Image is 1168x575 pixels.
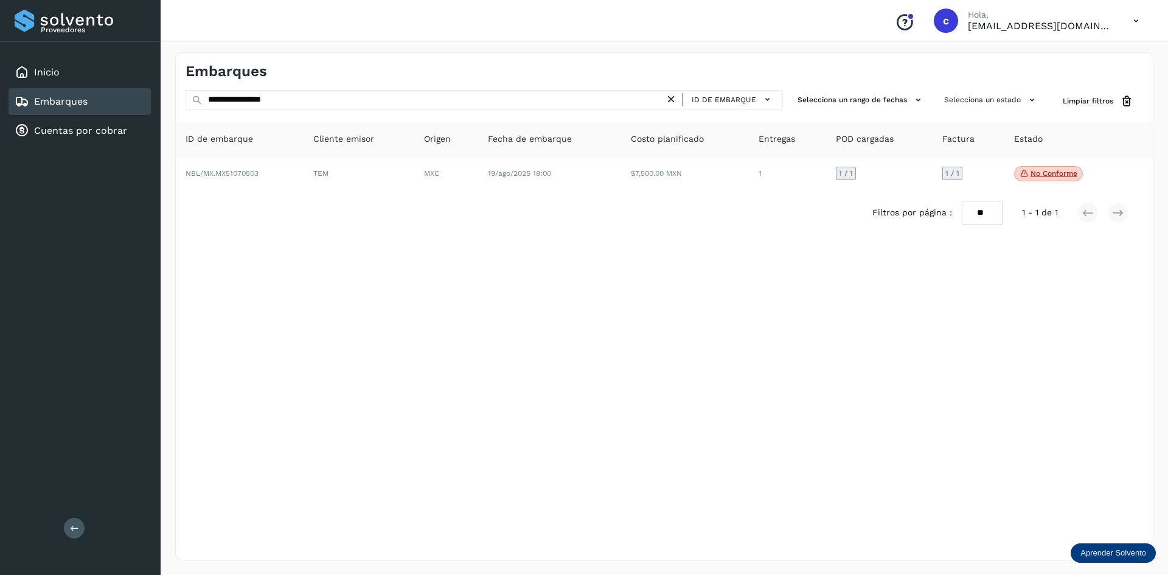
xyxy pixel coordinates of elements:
p: Hola, [968,10,1114,20]
p: Aprender Solvento [1080,548,1146,558]
span: 1 / 1 [945,170,959,177]
a: Embarques [34,96,88,107]
span: Origen [424,133,451,145]
button: Limpiar filtros [1053,90,1143,113]
button: Selecciona un rango de fechas [793,90,930,110]
span: Estado [1014,133,1043,145]
p: Proveedores [41,26,146,34]
div: Cuentas por cobrar [9,117,151,144]
span: NBL/MX.MX51070503 [186,169,259,178]
td: TEM [304,156,414,192]
div: Aprender Solvento [1071,543,1156,563]
span: Costo planificado [631,133,704,145]
a: Cuentas por cobrar [34,125,127,136]
span: ID de embarque [186,133,253,145]
td: 1 [749,156,826,192]
span: 19/ago/2025 18:00 [488,169,551,178]
span: Factura [942,133,975,145]
h4: Embarques [186,63,267,80]
button: Selecciona un estado [939,90,1043,110]
span: 1 - 1 de 1 [1022,206,1058,219]
span: 1 / 1 [839,170,853,177]
div: Inicio [9,59,151,86]
span: ID de embarque [692,94,756,105]
td: $7,500.00 MXN [621,156,749,192]
button: ID de embarque [688,91,777,108]
td: MXC [414,156,478,192]
p: No conforme [1031,169,1077,178]
div: Embarques [9,88,151,115]
span: Cliente emisor [313,133,374,145]
span: Fecha de embarque [488,133,572,145]
span: POD cargadas [836,133,894,145]
span: Filtros por página : [872,206,952,219]
a: Inicio [34,66,60,78]
p: cuentas3@enlacesmet.com.mx [968,20,1114,32]
span: Limpiar filtros [1063,96,1113,106]
span: Entregas [759,133,795,145]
